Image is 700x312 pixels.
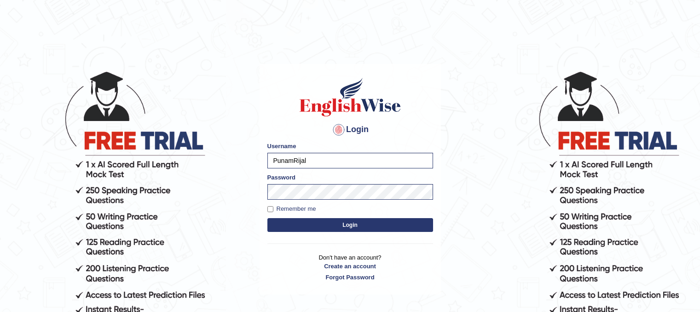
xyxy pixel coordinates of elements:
img: Logo of English Wise sign in for intelligent practice with AI [298,76,403,118]
a: Create an account [267,262,433,271]
label: Username [267,142,296,150]
label: Password [267,173,295,182]
label: Remember me [267,204,316,214]
p: Don't have an account? [267,253,433,282]
a: Forgot Password [267,273,433,282]
h4: Login [267,122,433,137]
button: Login [267,218,433,232]
input: Remember me [267,206,273,212]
